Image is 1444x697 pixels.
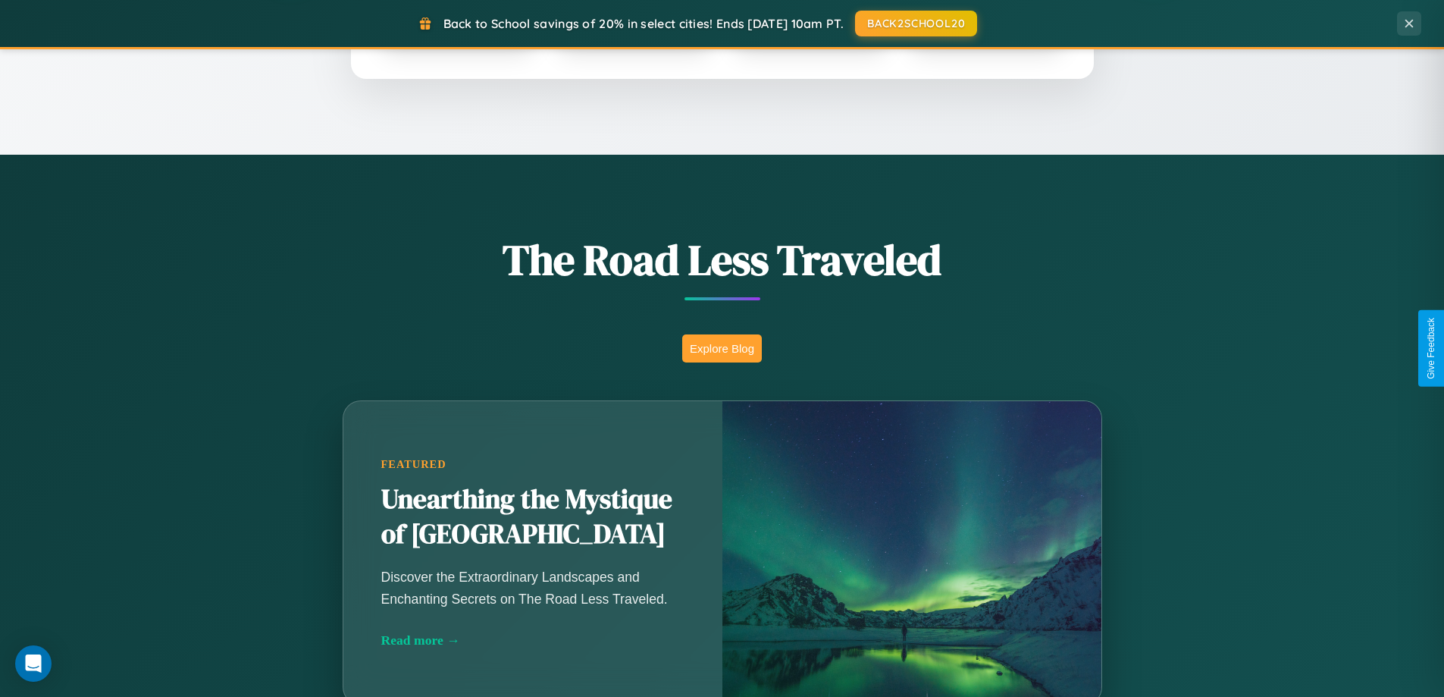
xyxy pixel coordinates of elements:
[1426,318,1436,379] div: Give Feedback
[15,645,52,682] div: Open Intercom Messenger
[443,16,844,31] span: Back to School savings of 20% in select cities! Ends [DATE] 10am PT.
[381,458,684,471] div: Featured
[381,633,684,648] div: Read more →
[268,231,1177,289] h1: The Road Less Traveled
[381,482,684,552] h2: Unearthing the Mystique of [GEOGRAPHIC_DATA]
[682,334,762,363] button: Explore Blog
[855,11,977,36] button: BACK2SCHOOL20
[381,567,684,609] p: Discover the Extraordinary Landscapes and Enchanting Secrets on The Road Less Traveled.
